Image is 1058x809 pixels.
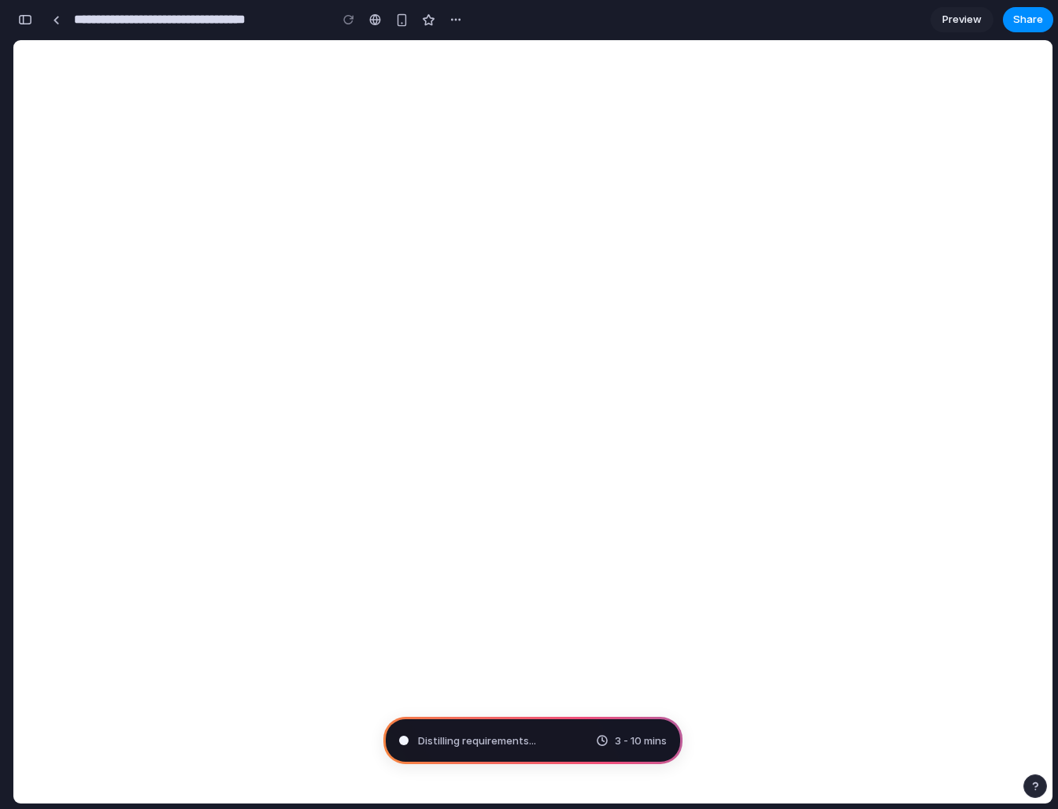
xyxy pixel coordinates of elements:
[615,733,667,748] span: 3 - 10 mins
[1003,7,1053,32] button: Share
[942,12,982,28] span: Preview
[1013,12,1043,28] span: Share
[418,733,536,748] span: Distilling requirements ...
[930,7,993,32] a: Preview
